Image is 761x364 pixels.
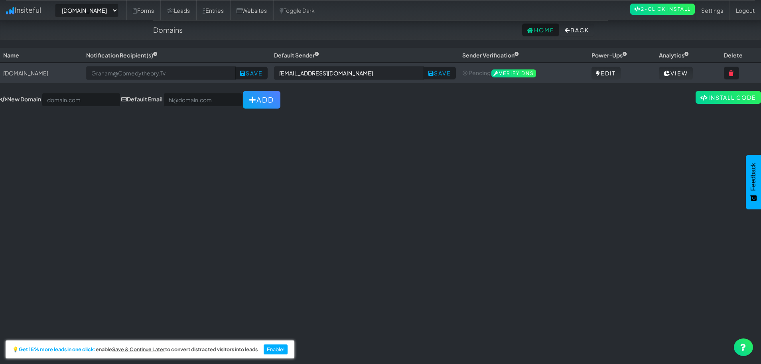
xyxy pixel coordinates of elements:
[462,69,491,76] span: ⦿ Pending
[86,51,158,59] span: Notification Recipient(s)
[19,347,96,352] strong: Get 15% more leads in one click:
[235,67,268,79] button: Save
[12,347,258,352] h2: 💡 enable to convert distracted visitors into leads
[121,95,163,103] label: Default Email
[196,0,230,20] a: Entries
[695,0,729,20] a: Settings
[112,346,165,352] u: Save & Continue Later
[264,344,288,355] button: Enable!
[6,7,14,14] img: icon.png
[721,48,761,63] th: Delete
[160,0,196,20] a: Leads
[273,0,321,20] a: Toggle Dark
[164,93,242,107] input: hi@domain.com
[591,51,627,59] span: Power-Ups
[112,347,165,352] a: Save & Continue Later
[659,67,693,79] a: View
[424,67,456,79] button: Save
[462,51,519,59] span: Sender Verification
[696,91,761,104] a: Install Code
[126,0,160,20] a: Forms
[750,163,757,191] span: Feedback
[230,0,273,20] a: Websites
[274,51,319,59] span: Default Sender
[491,69,536,76] a: Verify DNS
[522,24,559,36] a: Home
[746,155,761,209] button: Feedback - Show survey
[659,51,689,59] span: Analytics
[560,24,594,36] button: Back
[243,91,280,109] button: Add
[274,66,424,80] input: hi@example.com
[86,66,236,80] input: Graham@Comedytheory.Tv
[630,4,695,15] a: 2-Click Install
[591,67,621,79] a: Edit
[42,93,120,107] input: domain.com
[491,69,536,77] span: Verify DNS
[729,0,761,20] a: Logout
[153,26,183,34] h4: Domains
